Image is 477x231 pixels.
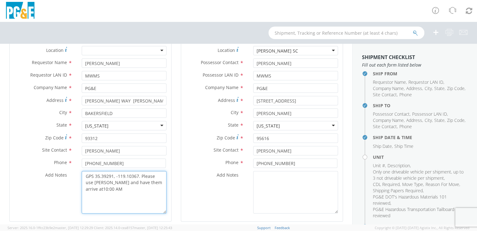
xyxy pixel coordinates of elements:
li: , [373,188,424,194]
span: Address [406,117,422,123]
span: Description [388,163,410,168]
span: Add Notes [217,172,238,178]
li: , [447,117,465,123]
span: Site Contact [214,147,238,153]
span: Possessor Contact [201,59,238,65]
h4: Unit [373,155,468,159]
span: PG&E Hazardous Transportation Tailboard reviewed [373,206,454,218]
li: , [447,85,465,92]
span: Zip Code [447,117,465,123]
span: State [56,122,67,128]
li: , [373,194,466,206]
span: Server: 2025.16.0-1ffcc23b9e2 [7,225,93,230]
div: [PERSON_NAME] SC [257,48,298,54]
span: Requestor LAN ID [30,72,67,78]
li: , [426,181,460,188]
li: , [373,123,398,130]
span: master, [DATE] 12:29:29 [55,225,93,230]
span: City [425,117,432,123]
li: , [373,163,386,169]
span: Possessor Contact [373,111,410,117]
span: Fill out each form listed below [362,62,468,68]
strong: Shipment Checklist [362,54,415,61]
li: , [434,85,446,92]
li: , [406,85,423,92]
li: , [373,181,401,188]
span: Add Notes [45,172,67,178]
span: Move Type [402,181,423,187]
span: City [425,85,432,91]
li: , [373,169,466,181]
span: State [434,117,445,123]
span: Only one driveable vehicle per shipment, up to 3 not driveable vehicle per shipment [373,169,464,181]
li: , [388,163,411,169]
span: Unit # [373,163,385,168]
div: [US_STATE] [257,123,280,129]
span: CDL Required [373,181,400,187]
h4: Ship To [373,103,468,108]
span: Site Contact [373,123,397,129]
span: Location [46,47,64,53]
li: , [434,117,446,123]
span: Ship Date [373,143,392,149]
li: , [373,143,393,149]
li: , [408,79,444,85]
span: Company Name [373,117,404,123]
li: , [373,117,405,123]
li: , [373,92,398,98]
span: Possessor LAN ID [412,111,447,117]
a: Support [257,225,271,230]
span: Requestor LAN ID [408,79,443,85]
span: Zip Code [217,135,235,141]
span: State [434,85,445,91]
span: City [59,109,67,115]
span: Zip Code [45,135,64,141]
li: , [425,117,433,123]
a: Feedback [275,225,290,230]
span: Zip Code [447,85,465,91]
input: Shipment, Tracking or Reference Number (at least 4 chars) [268,27,424,39]
span: Company Name [205,84,238,90]
span: Phone [54,159,67,165]
h4: Ship Date & Time [373,135,468,140]
span: Phone [225,159,238,165]
h4: Ship From [373,71,468,76]
li: , [402,181,424,188]
span: Shipping Papers Required [373,188,423,193]
span: Address [218,97,235,103]
img: pge-logo-06675f144f4cfa6a6814.png [5,2,36,20]
span: master, [DATE] 12:25:43 [134,225,172,230]
span: Requestor Name [32,59,67,65]
span: Site Contact [373,92,397,98]
span: Phone [399,123,412,129]
span: Company Name [34,84,67,90]
li: , [373,79,407,85]
div: [US_STATE] [85,123,108,129]
span: Ship Time [394,143,413,149]
span: Address [46,97,64,103]
span: Company Name [373,85,404,91]
span: City [231,109,238,115]
span: Site Contact [42,147,67,153]
li: , [373,111,411,117]
span: Address [406,85,422,91]
span: Reason For Move [426,181,459,187]
span: Location [218,47,235,53]
span: State [228,122,238,128]
span: Copyright © [DATE]-[DATE] Agistix Inc., All Rights Reserved [375,225,470,230]
span: Phone [399,92,412,98]
span: Possessor LAN ID [203,72,238,78]
li: , [425,85,433,92]
li: , [373,85,405,92]
span: PG&E DOT's Hazardous Materials 101 reviewed [373,194,447,206]
li: , [412,111,448,117]
li: , [406,117,423,123]
span: Client: 2025.14.0-cea8157 [94,225,172,230]
span: Requestor Name [373,79,406,85]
